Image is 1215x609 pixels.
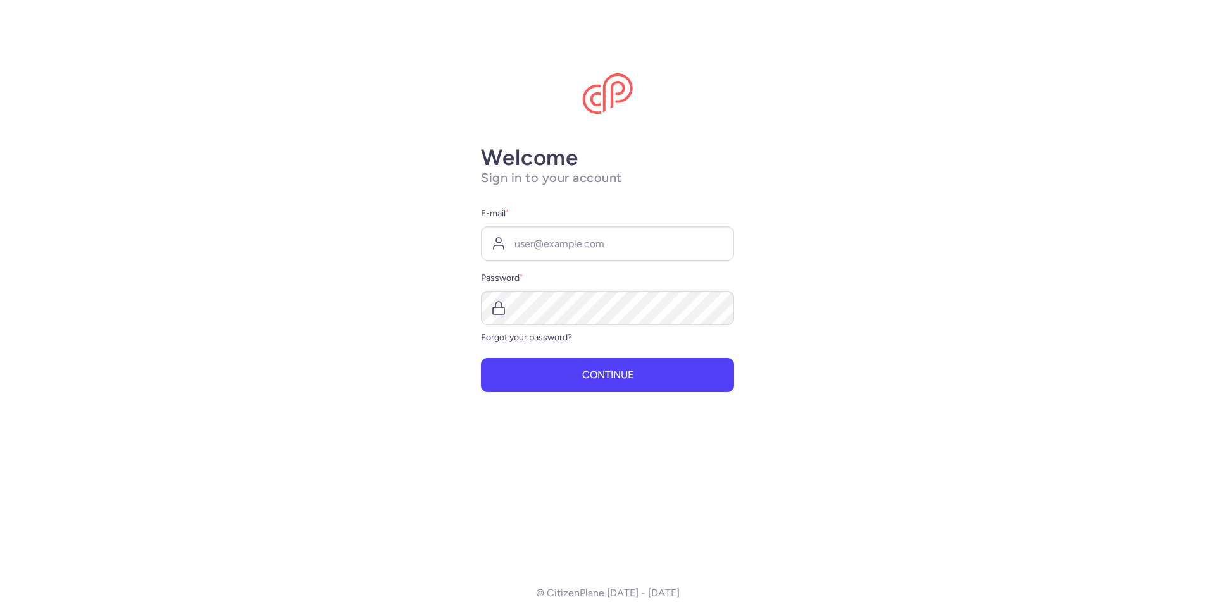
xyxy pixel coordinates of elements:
[536,587,680,599] p: © CitizenPlane [DATE] - [DATE]
[481,226,734,261] input: user@example.com
[481,271,734,286] label: Password
[481,206,734,221] label: E-mail
[481,358,734,392] button: Continue
[481,332,572,343] a: Forgot your password?
[481,144,578,171] strong: Welcome
[582,369,633,381] span: Continue
[582,73,633,115] img: CitizenPlane logo
[481,170,734,186] h1: Sign in to your account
